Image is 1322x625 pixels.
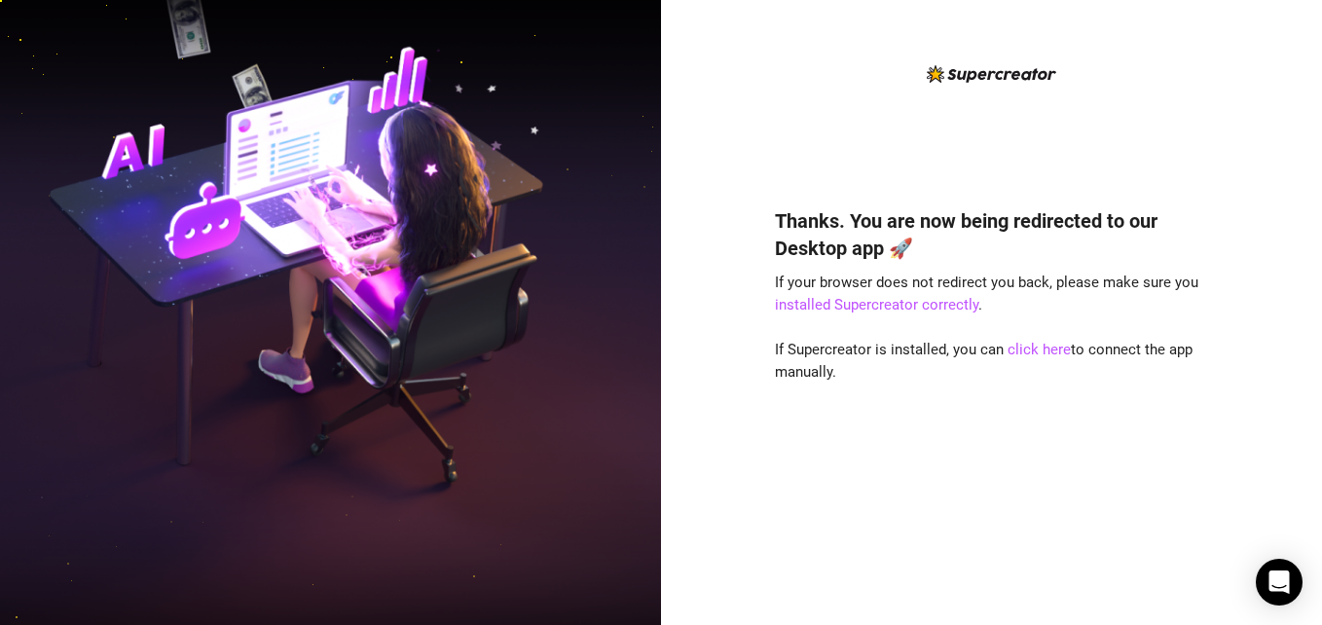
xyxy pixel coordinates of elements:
a: click here [1008,341,1071,358]
h4: Thanks. You are now being redirected to our Desktop app 🚀 [775,207,1209,262]
img: logo-BBDzfeDw.svg [927,65,1056,83]
div: Open Intercom Messenger [1256,559,1303,606]
span: If your browser does not redirect you back, please make sure you . [775,274,1198,314]
span: If Supercreator is installed, you can to connect the app manually. [775,341,1193,382]
a: installed Supercreator correctly [775,296,978,313]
